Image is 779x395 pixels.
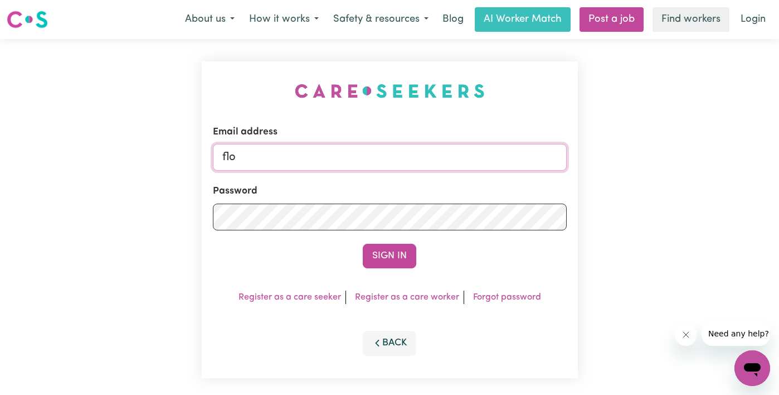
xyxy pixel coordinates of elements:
[653,7,729,32] a: Find workers
[238,293,341,302] a: Register as a care seeker
[7,9,48,30] img: Careseekers logo
[702,321,770,346] iframe: Message from company
[436,7,470,32] a: Blog
[363,331,416,355] button: Back
[178,8,242,31] button: About us
[213,184,257,199] label: Password
[7,7,48,32] a: Careseekers logo
[213,144,567,171] input: Email address
[363,244,416,268] button: Sign In
[475,7,571,32] a: AI Worker Match
[734,7,772,32] a: Login
[734,350,770,386] iframe: Button to launch messaging window
[242,8,326,31] button: How it works
[675,324,697,346] iframe: Close message
[213,125,277,139] label: Email address
[355,293,459,302] a: Register as a care worker
[473,293,541,302] a: Forgot password
[326,8,436,31] button: Safety & resources
[580,7,644,32] a: Post a job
